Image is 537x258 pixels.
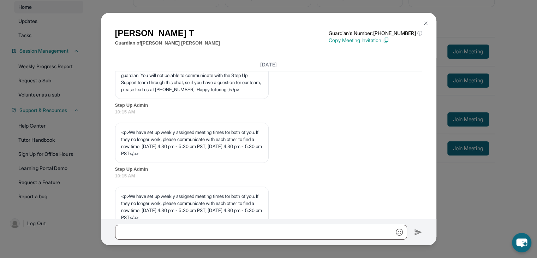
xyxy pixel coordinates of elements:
span: 10:15 AM [115,109,422,116]
span: 10:15 AM [115,172,422,180]
p: Guardian's Number: [PHONE_NUMBER] [329,30,422,37]
p: <p>We have set up weekly assigned meeting times for both of you. If they no longer work, please c... [121,193,263,221]
p: Copy Meeting Invitation [329,37,422,44]
p: Guardian of [PERSON_NAME] [PERSON_NAME] [115,40,220,47]
h1: [PERSON_NAME] T [115,27,220,40]
img: Copy Icon [383,37,389,43]
p: <p>This chat is only meant for communication between the tutor and guardian. You will not be able... [121,65,263,93]
span: ⓘ [417,30,422,37]
span: Step Up Admin [115,102,422,109]
h3: [DATE] [115,61,422,68]
span: Step Up Admin [115,166,422,173]
button: chat-button [512,233,531,252]
p: <p>We have set up weekly assigned meeting times for both of you. If they no longer work, please c... [121,129,263,157]
img: Close Icon [423,20,429,26]
img: Emoji [396,229,403,236]
img: Send icon [414,228,422,236]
